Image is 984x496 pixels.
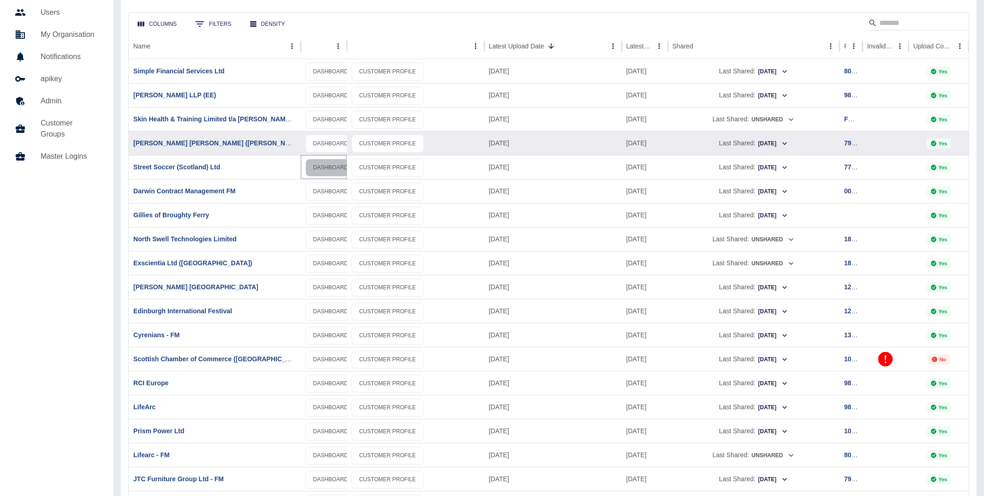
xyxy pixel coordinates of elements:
h5: Users [41,7,99,18]
div: Last Shared: [673,347,835,371]
div: 16 Sep 2025 [484,251,622,275]
a: 108569751 [844,427,877,435]
div: 15 Sep 2025 [484,323,622,347]
a: 128859278 [844,283,877,291]
div: 10 Sep 2025 [622,227,668,251]
div: 16 Sep 2025 [484,203,622,227]
button: [DATE] [757,329,788,343]
a: CUSTOMER PROFILE [352,207,424,225]
div: 16 Sep 2025 [484,227,622,251]
a: 807393 [844,451,866,459]
button: [DATE] [757,209,788,223]
p: Yes [939,405,948,410]
a: Prism Power Ltd [133,427,184,435]
div: Latest Usage [626,42,652,50]
div: 31 Aug 2025 [622,107,668,131]
div: Last Shared: [673,179,835,203]
div: 07 Sep 2025 [622,395,668,419]
button: Unshared [751,113,795,127]
h5: Master Logins [41,151,99,162]
a: [PERSON_NAME] [GEOGRAPHIC_DATA] [133,283,258,291]
a: DASHBOARD [305,327,356,345]
a: CUSTOMER PROFILE [352,423,424,441]
a: FG707041 [844,115,875,123]
a: CUSTOMER PROFILE [352,303,424,321]
h5: Customer Groups [41,118,99,140]
div: 04 Sep 2025 [622,419,668,443]
div: Last Shared: [673,323,835,347]
div: Last Shared: [673,227,835,251]
div: 11 Sep 2025 [622,203,668,227]
div: 16 Sep 2025 [484,131,622,155]
p: Yes [939,453,948,458]
div: 15 Sep 2025 [484,299,622,323]
p: Yes [939,261,948,266]
div: Upload Complete [913,42,953,50]
button: Density [243,16,292,33]
a: CUSTOMER PROFILE [352,111,424,129]
a: CUSTOMER PROFILE [352,471,424,489]
a: 131833987 [844,331,877,339]
div: 22 Aug 2025 [622,83,668,107]
div: Name [133,42,150,50]
a: 792774 [844,139,866,147]
div: Last Shared: [673,60,835,83]
a: JTC Furniture Group Ltd - FM [133,475,224,483]
a: Customer Groups [7,112,106,145]
p: Yes [939,69,948,74]
a: CUSTOMER PROFILE [352,327,424,345]
a: [PERSON_NAME] LLP (EE) [133,91,216,99]
div: Last Shared: [673,203,835,227]
a: CUSTOMER PROFILE [352,183,424,201]
button: [DATE] [757,424,788,439]
button: column menu [332,40,345,53]
div: Latest Upload Date [489,42,544,50]
a: Master Logins [7,145,106,167]
div: 18 Sep 2025 [484,59,622,83]
h5: My Organisation [41,29,99,40]
div: 09 Sep 2025 [622,323,668,347]
p: Yes [939,429,948,434]
button: Latest Usage column menu [653,40,666,53]
a: DASHBOARD [305,423,356,441]
div: 17 Sep 2025 [484,83,622,107]
a: DASHBOARD [305,159,356,177]
a: 807812 [844,67,866,75]
div: 05 Sep 2025 [622,179,668,203]
div: Last Shared: [673,108,835,131]
div: Last Shared: [673,84,835,107]
a: Edinburgh International Festival [133,307,232,315]
a: 98772581 [844,379,873,387]
div: Shared [673,42,693,50]
div: 12 Sep 2025 [484,467,622,491]
a: CUSTOMER PROFILE [352,63,424,81]
div: 05 Sep 2025 [622,467,668,491]
p: Yes [939,309,948,314]
a: DASHBOARD [305,471,356,489]
div: Search [868,16,967,32]
a: 181364107 [844,235,877,243]
button: [DATE] [757,400,788,415]
p: Yes [939,381,948,386]
a: 98872368 [844,403,873,411]
a: DASHBOARD [305,231,356,249]
div: Last Shared: [673,155,835,179]
p: No [940,357,947,362]
div: Not all required reports for this customer were uploaded for the latest usage month. [928,354,950,365]
div: 12 Sep 2025 [484,395,622,419]
div: 11 Sep 2025 [622,299,668,323]
button: [DATE] [757,305,788,319]
a: DASHBOARD [305,111,356,129]
h5: Admin [41,96,99,107]
button: Unshared [751,257,795,271]
p: Yes [939,285,948,290]
a: apikey [7,68,106,90]
div: Last Shared: [673,131,835,155]
a: Skin Health & Training Limited t/a [PERSON_NAME] Beauty Academy [133,115,346,123]
button: [DATE] [757,161,788,175]
div: Ref [844,42,847,50]
button: column menu [469,40,482,53]
a: DASHBOARD [305,87,356,105]
a: CUSTOMER PROFILE [352,375,424,393]
button: Unshared [751,233,795,247]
